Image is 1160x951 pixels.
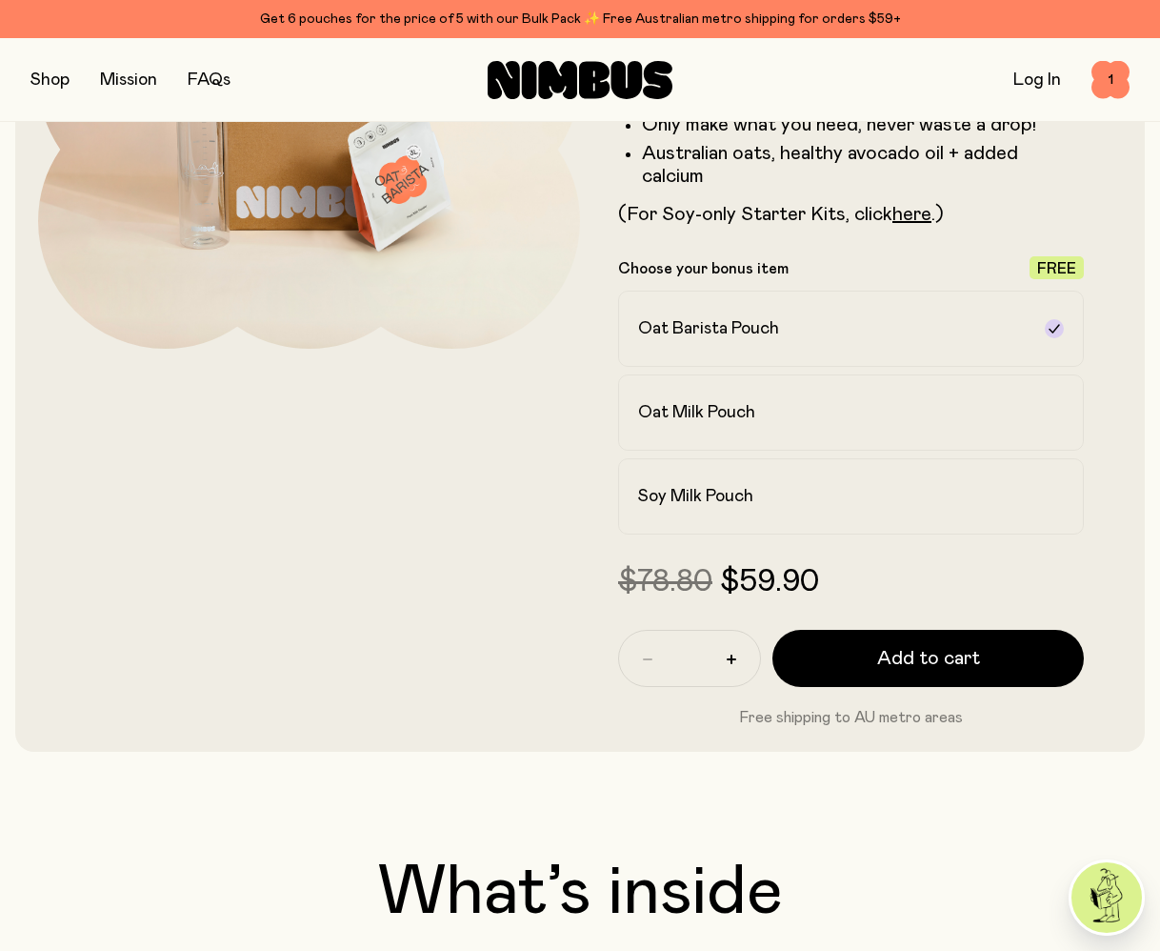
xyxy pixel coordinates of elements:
a: here [892,205,931,224]
a: Mission [100,71,157,89]
img: agent [1071,862,1142,933]
li: Only make what you need, never waste a drop! [642,113,1084,136]
a: FAQs [188,71,230,89]
p: (For Soy-only Starter Kits, click .) [618,203,1084,226]
div: Get 6 pouches for the price of 5 with our Bulk Pack ✨ Free Australian metro shipping for orders $59+ [30,8,1130,30]
h2: What’s inside [30,859,1130,927]
span: $78.80 [618,567,712,597]
span: $59.90 [720,567,819,597]
h2: Soy Milk Pouch [638,485,753,508]
h2: Oat Barista Pouch [638,317,779,340]
button: Add to cart [772,630,1084,687]
a: Log In [1013,71,1061,89]
button: 1 [1091,61,1130,99]
span: Add to cart [877,645,980,672]
h2: Oat Milk Pouch [638,401,755,424]
li: Australian oats, healthy avocado oil + added calcium [642,142,1084,188]
span: Free [1037,261,1076,276]
p: Free shipping to AU metro areas [618,706,1084,729]
p: Choose your bonus item [618,259,789,278]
